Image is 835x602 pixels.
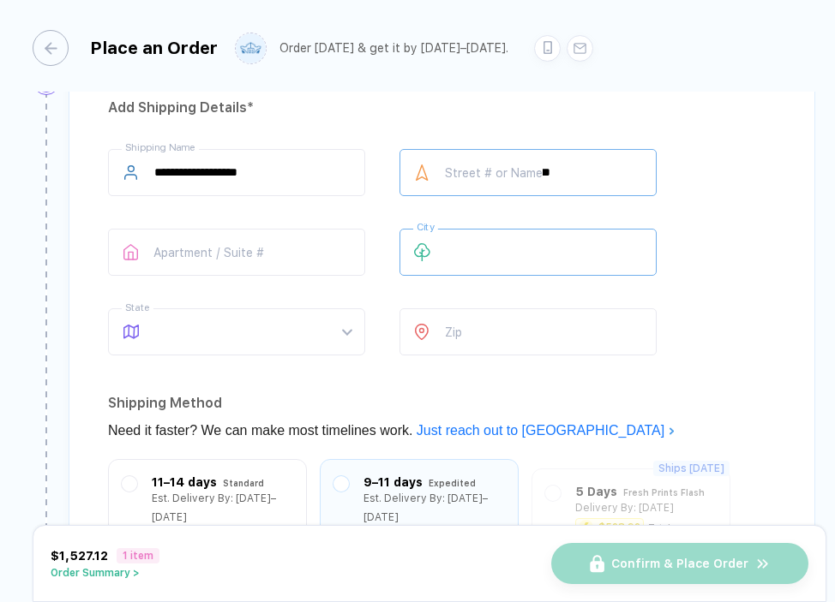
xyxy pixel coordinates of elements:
div: 9–11 days ExpeditedEst. Delivery By: [DATE]–[DATE]$198.38Total [333,473,505,545]
div: Expedited [429,474,476,492]
div: Need it faster? We can make most timelines work. [108,417,776,444]
span: 1 item [117,548,159,563]
div: Standard [223,474,264,492]
div: Add Shipping Details [108,94,776,122]
div: Order [DATE] & get it by [DATE]–[DATE]. [279,41,508,56]
div: Est. Delivery By: [DATE]–[DATE] [152,489,293,527]
div: 11–14 days [152,473,217,492]
div: Place an Order [90,38,218,58]
div: Shipping Method [108,390,776,417]
div: 11–14 days StandardEst. Delivery By: [DATE]–[DATE]FREE Shipping [122,473,293,545]
div: Est. Delivery By: [DATE]–[DATE] [363,489,505,527]
img: user profile [236,33,266,63]
button: Order Summary > [51,567,159,579]
div: 9–11 days [363,473,423,492]
a: Just reach out to [GEOGRAPHIC_DATA] [417,423,676,438]
span: $1,527.12 [51,549,108,563]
